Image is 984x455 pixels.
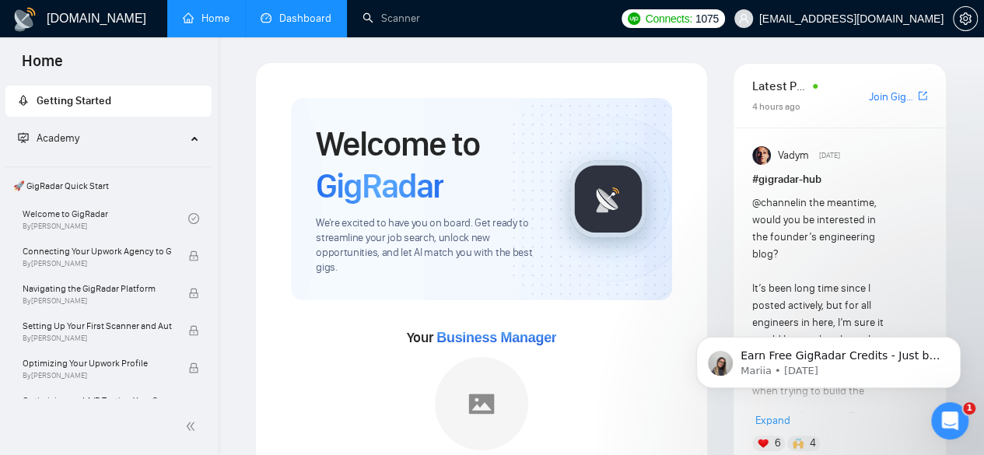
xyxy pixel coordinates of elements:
[435,357,528,450] img: placeholder.png
[738,13,749,24] span: user
[752,101,800,112] span: 4 hours ago
[68,45,268,429] span: Earn Free GigRadar Credits - Just by Sharing Your Story! 💬 Want more credits for sending proposal...
[316,216,545,275] span: We're excited to have you on board. Get ready to streamline your job search, unlock new opportuni...
[628,12,640,25] img: upwork-logo.png
[37,131,79,145] span: Academy
[188,250,199,261] span: lock
[18,132,29,143] span: fund-projection-screen
[954,12,977,25] span: setting
[755,414,790,427] span: Expand
[23,318,172,334] span: Setting Up Your First Scanner and Auto-Bidder
[188,325,199,336] span: lock
[23,334,172,343] span: By [PERSON_NAME]
[18,131,79,145] span: Academy
[752,171,927,188] h1: # gigradar-hub
[810,436,816,451] span: 4
[778,147,809,164] span: Vadym
[774,436,780,451] span: 6
[918,89,927,102] span: export
[9,50,75,82] span: Home
[407,329,557,346] span: Your
[23,393,172,408] span: Optimizing and A/B Testing Your Scanner for Better Results
[316,123,545,207] h1: Welcome to
[362,12,420,25] a: searchScanner
[673,304,984,413] iframe: Intercom notifications message
[23,259,172,268] span: By [PERSON_NAME]
[23,281,172,296] span: Navigating the GigRadar Platform
[645,10,692,27] span: Connects:
[869,89,915,106] a: Join GigRadar Slack Community
[695,10,719,27] span: 1075
[37,94,111,107] span: Getting Started
[818,149,839,163] span: [DATE]
[758,438,769,449] img: ❤️
[569,160,647,238] img: gigradar-logo.png
[12,7,37,32] img: logo
[436,330,556,345] span: Business Manager
[261,12,331,25] a: dashboardDashboard
[5,86,212,117] li: Getting Started
[316,165,443,207] span: GigRadar
[23,243,172,259] span: Connecting Your Upwork Agency to GigRadar
[7,170,210,201] span: 🚀 GigRadar Quick Start
[18,95,29,106] span: rocket
[953,6,978,31] button: setting
[793,438,804,449] img: 🙌
[23,201,188,236] a: Welcome to GigRadarBy[PERSON_NAME]
[185,418,201,434] span: double-left
[183,12,229,25] a: homeHome
[23,355,172,371] span: Optimizing Your Upwork Profile
[931,402,968,439] iframe: Intercom live chat
[752,196,798,209] span: @channel
[752,146,771,165] img: Vadym
[953,12,978,25] a: setting
[188,362,199,373] span: lock
[23,296,172,306] span: By [PERSON_NAME]
[963,402,975,415] span: 1
[752,76,808,96] span: Latest Posts from the GigRadar Community
[68,60,268,74] p: Message from Mariia, sent 2w ago
[188,213,199,224] span: check-circle
[188,288,199,299] span: lock
[23,371,172,380] span: By [PERSON_NAME]
[918,89,927,103] a: export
